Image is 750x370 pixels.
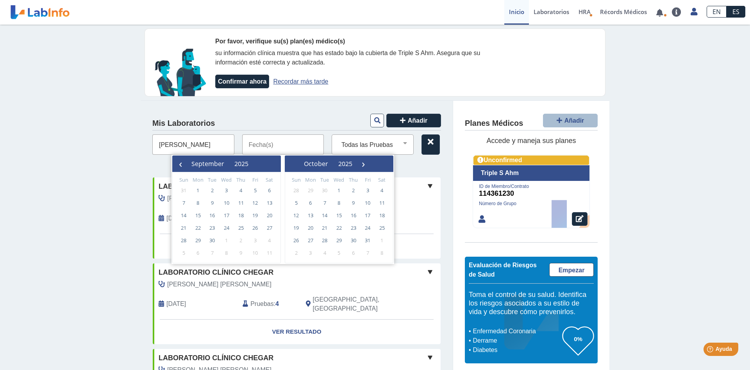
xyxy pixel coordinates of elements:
[376,209,388,222] span: 18
[313,295,399,314] span: Rio Grande, PR
[152,119,215,128] h4: Mis Laboratorios
[290,247,302,259] span: 2
[159,181,273,192] span: Laboratorio Clínico Chegar
[376,234,388,247] span: 1
[206,209,218,222] span: 16
[249,222,261,234] span: 26
[361,234,374,247] span: 31
[304,222,317,234] span: 20
[234,176,248,184] th: weekday
[177,209,190,222] span: 14
[318,184,331,197] span: 30
[543,114,598,127] button: Añadir
[192,247,204,259] span: 6
[192,234,204,247] span: 29
[318,197,331,209] span: 7
[304,184,317,197] span: 29
[471,336,562,345] li: Derrame
[237,295,300,314] div: :
[333,209,345,222] span: 15
[289,176,304,184] th: weekday
[220,197,233,209] span: 10
[347,222,360,234] span: 23
[220,184,233,197] span: 3
[347,209,360,222] span: 16
[471,345,562,355] li: Diabetes
[579,8,591,16] span: HRA
[206,222,218,234] span: 23
[273,78,328,85] a: Recordar más tarde
[304,197,317,209] span: 6
[177,184,190,197] span: 31
[338,159,352,168] span: 2025
[361,184,374,197] span: 3
[177,197,190,209] span: 7
[376,184,388,197] span: 4
[299,158,333,170] button: October
[177,176,191,184] th: weekday
[290,197,302,209] span: 5
[361,176,375,184] th: weekday
[192,184,204,197] span: 1
[386,114,441,127] button: Añadir
[707,6,727,18] a: EN
[234,159,248,168] span: 2025
[175,158,265,166] bs-datepicker-navigation-view: ​ ​ ​
[333,247,345,259] span: 5
[166,299,186,309] span: 2025-03-01
[248,176,262,184] th: weekday
[192,209,204,222] span: 15
[263,234,276,247] span: 4
[206,234,218,247] span: 30
[304,247,317,259] span: 3
[167,280,271,289] span: Flores Cheverez, Victor
[249,247,261,259] span: 10
[471,327,562,336] li: Enfermedad Coronaria
[220,176,234,184] th: weekday
[361,197,374,209] span: 10
[486,137,576,145] span: Accede y maneja sus planes
[263,184,276,197] span: 6
[469,262,537,278] span: Evaluación de Riesgos de Salud
[263,197,276,209] span: 13
[346,176,361,184] th: weekday
[347,247,360,259] span: 6
[242,134,324,155] input: Fecha(s)
[290,209,302,222] span: 12
[318,222,331,234] span: 21
[206,197,218,209] span: 9
[318,234,331,247] span: 28
[318,247,331,259] span: 4
[235,247,247,259] span: 9
[166,214,186,223] span: 2025-03-08
[220,234,233,247] span: 1
[549,263,594,277] a: Empezar
[304,234,317,247] span: 27
[167,194,271,203] span: Flores Cheverez, Victor
[175,158,186,170] button: ‹
[262,176,277,184] th: weekday
[249,197,261,209] span: 12
[177,222,190,234] span: 21
[206,184,218,197] span: 2
[332,176,346,184] th: weekday
[249,184,261,197] span: 5
[376,197,388,209] span: 11
[318,209,331,222] span: 14
[347,234,360,247] span: 30
[333,234,345,247] span: 29
[215,50,480,66] span: su información clínica muestra que has estado bajo la cubierta de Triple S Ahm. Asegura que su in...
[347,184,360,197] span: 2
[263,209,276,222] span: 20
[235,222,247,234] span: 25
[159,353,273,363] span: Laboratorio Clínico Chegar
[375,176,389,184] th: weekday
[153,320,441,344] a: Ver Resultado
[408,117,428,124] span: Añadir
[469,291,594,316] h5: Toma el control de su salud. Identifica los riesgos asociados a su estilo de vida y descubre cómo...
[191,159,224,168] span: September
[235,234,247,247] span: 2
[290,234,302,247] span: 26
[159,267,273,278] span: Laboratorio Clínico Chegar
